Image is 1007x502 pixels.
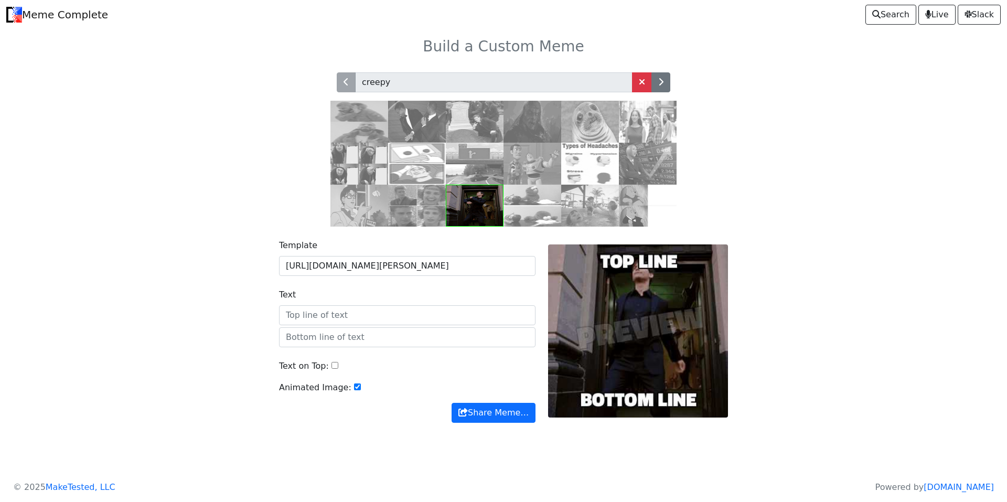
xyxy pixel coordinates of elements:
img: Meme Complete [6,7,22,23]
img: right.jpg [388,185,446,227]
img: meats-back-lotr.gif [504,101,561,143]
span: Live [925,8,949,21]
p: © 2025 [13,481,115,494]
a: MakeTested, LLC [46,482,115,492]
img: pigeon.jpg [330,185,388,227]
a: Meme Complete [6,4,108,25]
button: Share Meme… [452,403,535,423]
label: Template [279,239,317,252]
img: pooh.jpg [619,185,677,227]
a: Live [918,5,956,25]
img: drake.jpg [330,101,388,143]
img: slap.jpg [388,101,446,143]
label: Text on Top: [279,360,329,372]
a: Slack [958,5,1001,25]
input: Background Image URL [279,256,535,276]
img: exit.jpg [446,143,504,185]
span: Search [872,8,909,21]
img: buzz.jpg [504,143,561,185]
img: grave.jpg [446,101,504,143]
h3: Build a Custom Meme [164,38,843,56]
a: [DOMAIN_NAME] [924,482,994,492]
img: stonks.jpg [619,143,677,185]
img: elmo.jpg [504,185,561,227]
img: gru.jpg [330,143,388,185]
label: Animated Image: [279,381,351,394]
input: Template name or description... [355,72,633,92]
input: Bottom line of text [279,327,535,347]
img: ds.jpg [388,143,446,185]
img: bully-maguire-dance.gif [446,185,504,227]
img: ams.jpg [561,101,619,143]
img: pool.jpg [561,185,619,227]
span: Slack [965,8,994,21]
input: Top line of text [279,305,535,325]
label: Text [279,289,296,301]
img: db.jpg [619,101,677,143]
p: Powered by [875,481,994,494]
a: Search [865,5,916,25]
img: headaches.jpg [561,143,619,185]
